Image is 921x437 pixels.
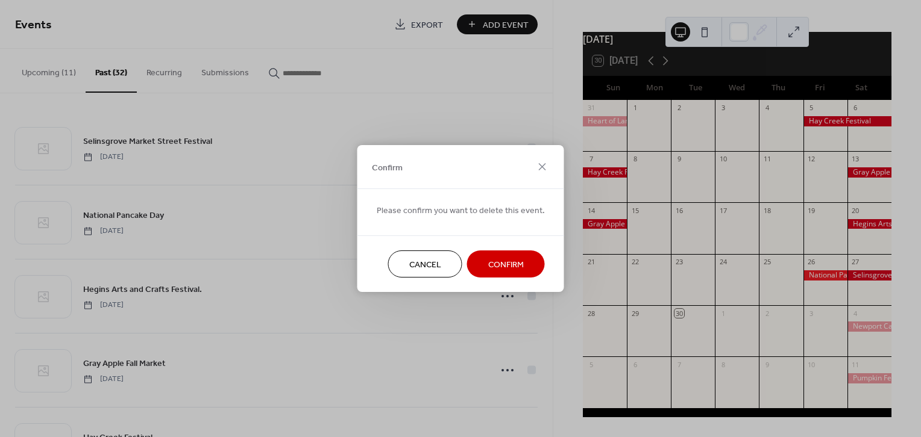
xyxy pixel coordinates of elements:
[377,205,545,217] span: Please confirm you want to delete this event.
[409,259,441,271] span: Cancel
[488,259,524,271] span: Confirm
[467,250,545,277] button: Confirm
[372,161,403,174] span: Confirm
[388,250,462,277] button: Cancel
